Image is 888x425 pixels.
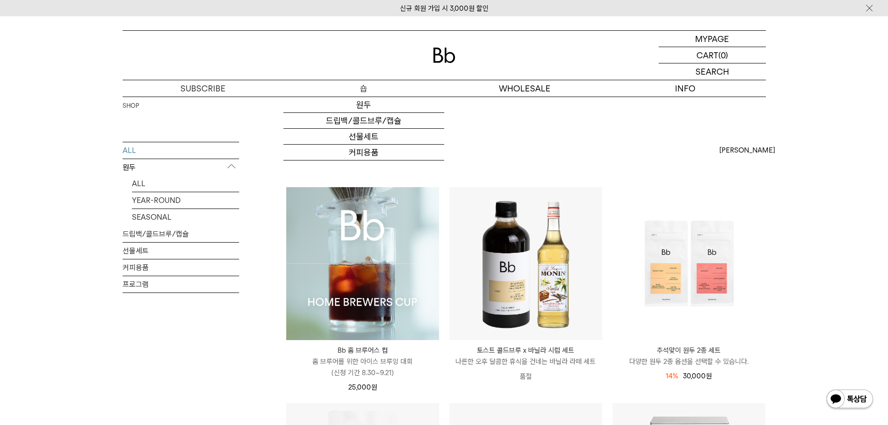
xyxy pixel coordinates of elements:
a: 커피용품 [283,145,444,160]
img: 추석맞이 원두 2종 세트 [613,187,765,340]
a: SEASONAL [132,209,239,225]
p: INFO [605,80,766,97]
a: 드립백/콜드브루/캡슐 [123,226,239,242]
p: 토스트 콜드브루 x 바닐라 시럽 세트 [449,345,602,356]
img: 카카오톡 채널 1:1 채팅 버튼 [826,389,874,411]
a: YEAR-ROUND [132,192,239,209]
a: CART (0) [659,47,766,63]
img: Bb 홈 브루어스 컵 [286,187,439,340]
a: 선물세트 [123,243,239,259]
img: 로고 [433,48,455,63]
div: 14% [666,370,678,382]
a: ALL [132,175,239,192]
span: 25,000 [348,383,377,391]
p: WHOLESALE [444,80,605,97]
a: ALL [123,142,239,159]
a: 원두 [283,97,444,113]
img: 토스트 콜드브루 x 바닐라 시럽 세트 [449,187,602,340]
p: 원두 [123,159,239,176]
p: (0) [718,47,728,63]
p: 나른한 오후 달콤한 휴식을 건네는 바닐라 라떼 세트 [449,356,602,367]
p: MYPAGE [695,31,729,47]
p: Bb 홈 브루어스 컵 [286,345,439,356]
p: 품절 [449,367,602,386]
a: 드립백/콜드브루/캡슐 [283,113,444,129]
a: SUBSCRIBE [123,80,283,97]
span: 30,000 [683,372,712,380]
a: SHOP [123,101,139,111]
p: 추석맞이 원두 2종 세트 [613,345,765,356]
p: CART [696,47,718,63]
span: 원 [706,372,712,380]
a: Bb 홈 브루어스 컵 홈 브루어를 위한 아이스 브루잉 대회(신청 기간 8.30~9.21) [286,345,439,378]
p: 홈 브루어를 위한 아이스 브루잉 대회 (신청 기간 8.30~9.21) [286,356,439,378]
p: 다양한 원두 2종 옵션을 선택할 수 있습니다. [613,356,765,367]
a: 숍 [283,80,444,97]
a: 프로그램 [123,276,239,293]
a: 토스트 콜드브루 x 바닐라 시럽 세트 나른한 오후 달콤한 휴식을 건네는 바닐라 라떼 세트 [449,345,602,367]
a: 신규 회원 가입 시 3,000원 할인 [400,4,489,13]
a: 커피용품 [123,259,239,276]
span: [PERSON_NAME] [719,145,775,156]
a: 프로그램 [283,160,444,176]
a: 선물세트 [283,129,444,145]
a: 추석맞이 원두 2종 세트 다양한 원두 2종 옵션을 선택할 수 있습니다. [613,345,765,367]
span: 원 [371,383,377,391]
p: SEARCH [695,63,729,80]
a: MYPAGE [659,31,766,47]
